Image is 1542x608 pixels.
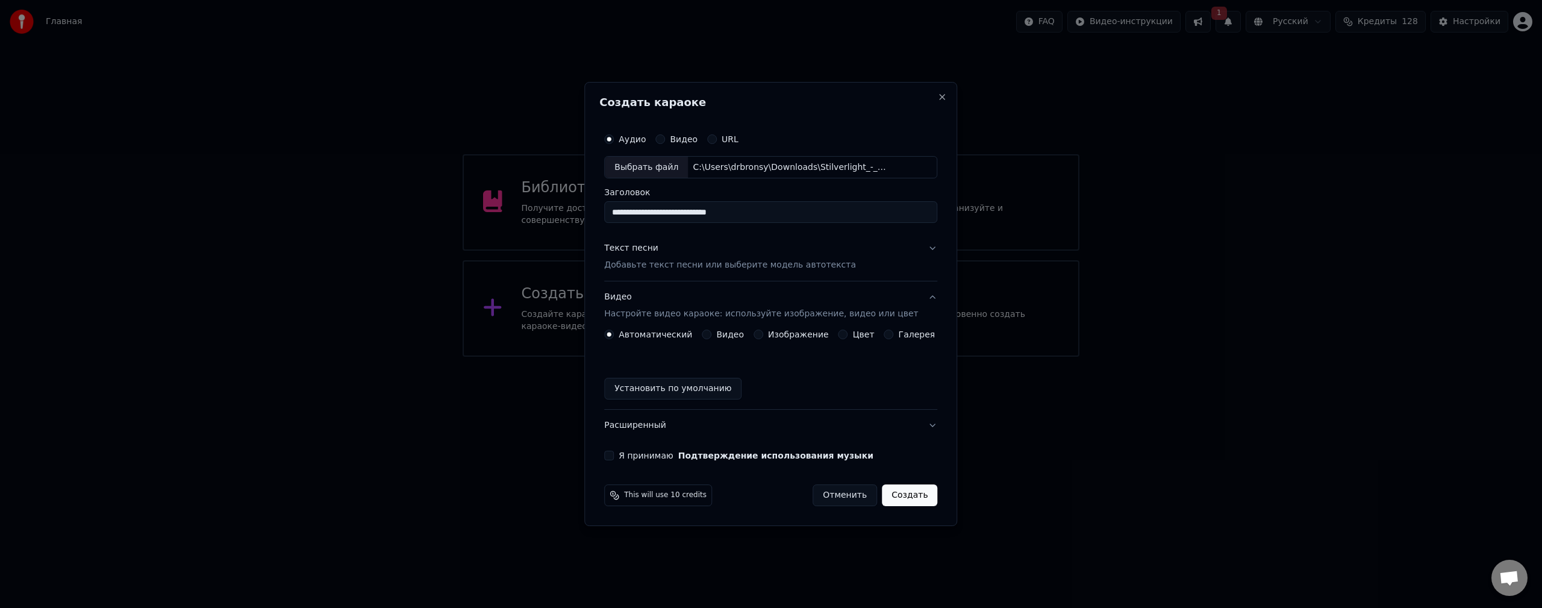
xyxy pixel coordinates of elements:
div: C:\Users\drbronsy\Downloads\Stilverlight_-_Burn_Me_78397153.mp3 [688,161,893,174]
label: Аудио [619,135,646,143]
label: Галерея [899,330,935,339]
button: ВидеоНастройте видео караоке: используйте изображение, видео или цвет [604,282,937,330]
label: Видео [670,135,698,143]
button: Я принимаю [678,451,873,460]
button: Отменить [813,484,877,506]
label: Я принимаю [619,451,873,460]
button: Текст песниДобавьте текст песни или выберите модель автотекста [604,233,937,281]
label: Изображение [768,330,829,339]
label: URL [722,135,738,143]
p: Добавьте текст песни или выберите модель автотекста [604,260,856,272]
span: This will use 10 credits [624,490,707,500]
div: Видео [604,292,918,321]
button: Установить по умолчанию [604,378,741,400]
div: Текст песни [604,243,658,255]
p: Настройте видео караоке: используйте изображение, видео или цвет [604,308,918,320]
label: Автоматический [619,330,692,339]
button: Расширенный [604,410,937,441]
div: Выбрать файл [605,157,688,178]
label: Цвет [853,330,875,339]
div: ВидеоНастройте видео караоке: используйте изображение, видео или цвет [604,330,937,409]
label: Заголовок [604,189,937,197]
button: Создать [882,484,937,506]
h2: Создать караоке [599,97,942,108]
label: Видео [716,330,744,339]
